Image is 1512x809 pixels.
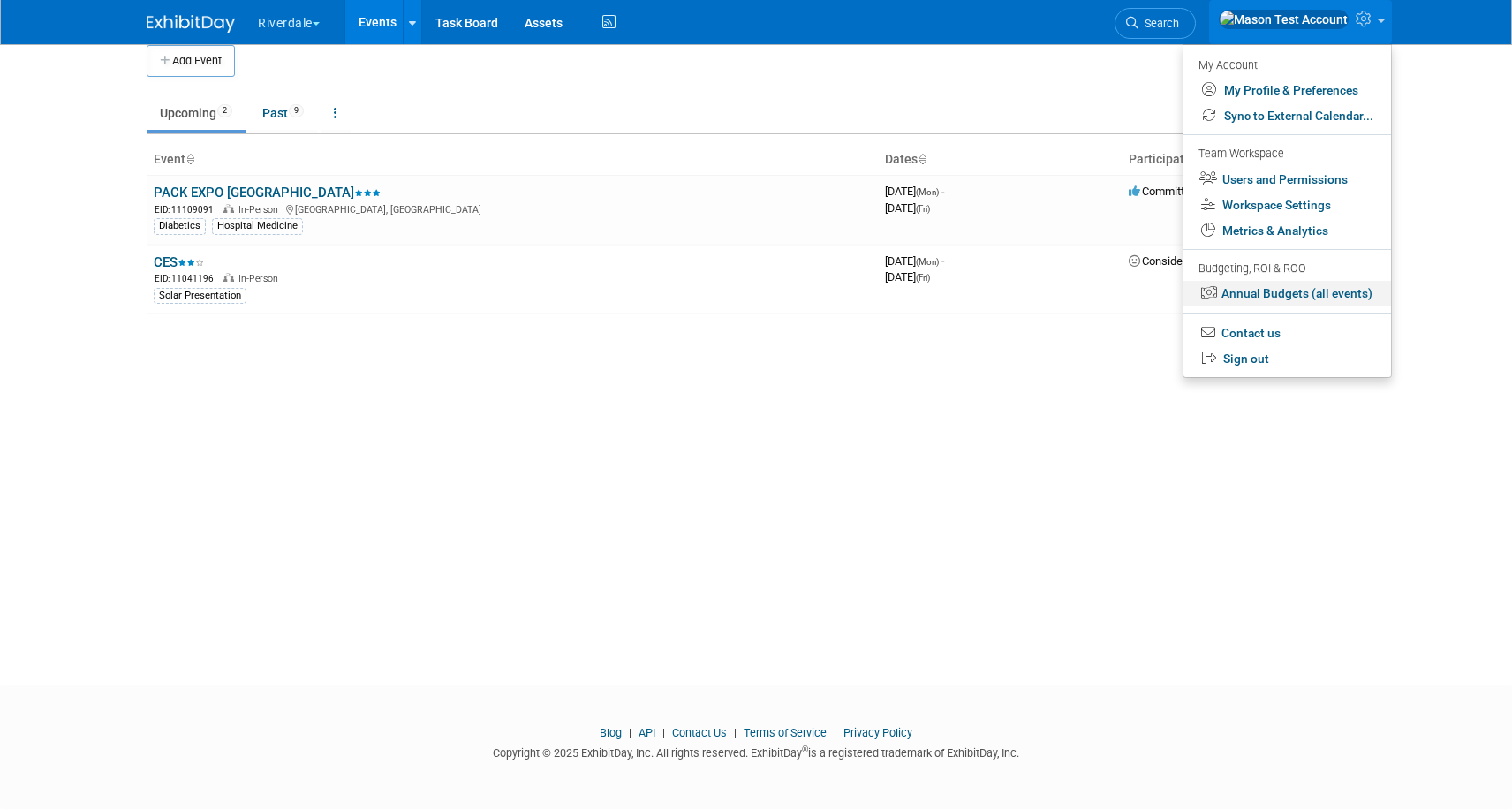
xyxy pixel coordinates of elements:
[672,726,727,739] a: Contact Us
[1183,167,1391,193] a: Users and Permissions
[154,254,204,270] a: CES
[1198,145,1373,164] div: Team Workspace
[843,726,912,739] a: Privacy Policy
[802,745,808,754] sup: ®
[639,726,655,739] a: API
[1183,103,1391,129] a: Sync to External Calendar...
[1183,321,1391,346] a: Contact us
[154,185,381,200] a: PACK EXPO [GEOGRAPHIC_DATA]
[1183,218,1391,244] a: Metrics & Analytics
[624,726,636,739] span: |
[249,96,317,130] a: Past9
[147,145,878,175] th: Event
[1183,78,1391,103] a: My Profile & Preferences
[941,185,944,198] span: -
[1129,254,1201,268] span: Considering
[829,726,841,739] span: |
[916,204,930,214] span: (Fri)
[1122,145,1365,175] th: Participation
[238,204,283,215] span: In-Person
[878,145,1122,175] th: Dates
[1183,193,1391,218] a: Workspace Settings
[155,274,221,284] span: EID: 11041196
[147,45,235,77] button: Add Event
[147,96,246,130] a: Upcoming2
[212,218,303,234] div: Hospital Medicine
[223,204,234,213] img: In-Person Event
[1129,185,1197,198] span: Committed
[918,152,926,166] a: Sort by Start Date
[289,104,304,117] span: 9
[885,201,930,215] span: [DATE]
[916,257,939,267] span: (Mon)
[730,726,741,739] span: |
[1183,346,1391,372] a: Sign out
[600,726,622,739] a: Blog
[238,273,283,284] span: In-Person
[154,201,871,216] div: [GEOGRAPHIC_DATA], [GEOGRAPHIC_DATA]
[154,288,246,304] div: Solar Presentation
[185,152,194,166] a: Sort by Event Name
[916,273,930,283] span: (Fri)
[885,270,930,284] span: [DATE]
[1138,17,1179,30] span: Search
[223,273,234,282] img: In-Person Event
[744,726,827,739] a: Terms of Service
[1115,8,1196,39] a: Search
[1219,10,1349,29] img: Mason Test Account
[154,218,206,234] div: Diabetics
[916,187,939,197] span: (Mon)
[1198,54,1373,75] div: My Account
[1183,281,1391,306] a: Annual Budgets (all events)
[155,205,221,215] span: EID: 11109091
[217,104,232,117] span: 2
[941,254,944,268] span: -
[885,254,944,268] span: [DATE]
[147,15,235,33] img: ExhibitDay
[885,185,944,198] span: [DATE]
[1198,260,1373,278] div: Budgeting, ROI & ROO
[658,726,669,739] span: |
